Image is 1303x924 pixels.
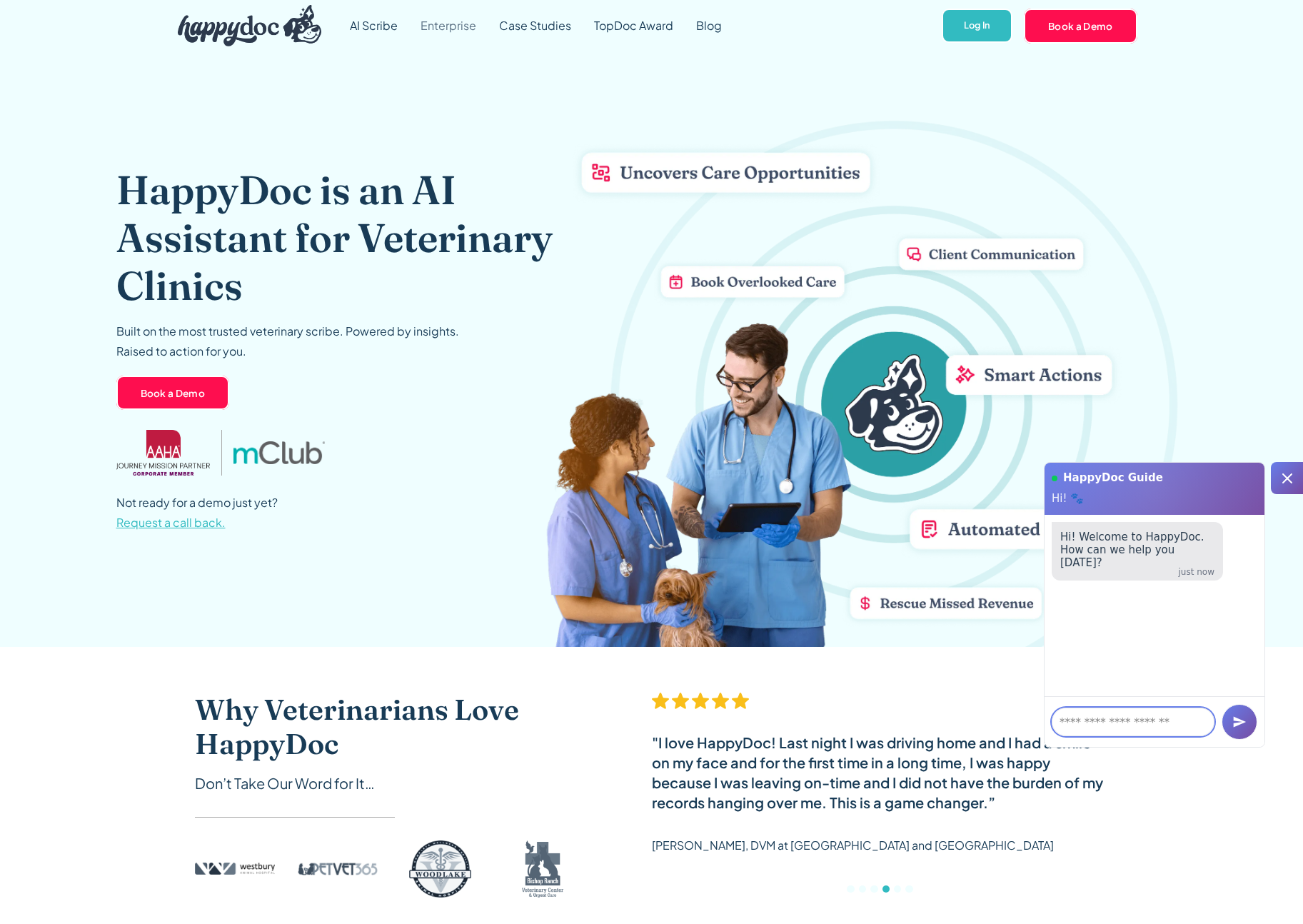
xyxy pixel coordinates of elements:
[116,515,226,530] span: Request a call back.
[166,1,322,50] a: home
[870,885,877,893] div: Show slide 3 of 6
[942,9,1012,44] a: Log In
[847,885,854,893] div: Show slide 1 of 6
[116,493,278,533] p: Not ready for a demo just yet?
[905,885,912,893] div: Show slide 6 of 6
[195,840,275,898] img: Westbury
[652,693,1109,907] div: 4 of 6
[652,835,1054,855] p: [PERSON_NAME], DVM at [GEOGRAPHIC_DATA] and [GEOGRAPHIC_DATA]
[894,885,901,893] div: Show slide 5 of 6
[195,693,595,761] h2: Why Veterinarians Love HappyDoc
[1024,9,1137,43] a: Book a Demo
[116,166,598,310] h1: HappyDoc is an AI Assistant for Veterinary Clinics
[859,885,866,893] div: Show slide 2 of 6
[233,441,325,464] img: mclub logo
[652,733,1109,813] div: "I love HappyDoc! Last night I was driving home and I had a smile on my face and for the first ti...
[298,840,378,898] img: PetVet 365 logo
[116,430,211,476] img: AAHA Advantage logo
[178,5,322,46] img: HappyDoc Logo: A happy dog with his ear up, listening.
[401,840,481,898] img: Woodlake logo
[116,376,230,410] a: Book a Demo
[503,840,583,898] img: Bishop Ranch logo
[882,885,890,893] div: Show slide 4 of 6
[116,321,459,361] p: Built on the most trusted veterinary scribe. Powered by insights. Raised to action for you.
[652,693,1109,907] div: carousel
[195,773,595,794] div: Don’t Take Our Word for It…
